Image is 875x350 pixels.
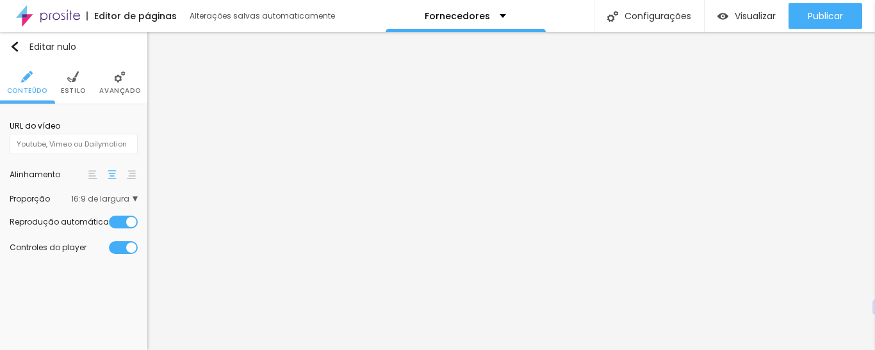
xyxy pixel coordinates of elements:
input: Youtube, Vimeo ou Dailymotion [10,134,138,154]
font: Visualizar [735,10,776,22]
img: Ícone [67,71,79,83]
img: Ícone [21,71,33,83]
img: Ícone [114,71,126,83]
font: Publicar [808,10,843,22]
font: Avançado [99,86,140,95]
img: paragraph-center-align.svg [108,170,117,179]
font: Conteúdo [7,86,47,95]
font: Controles do player [10,242,86,253]
iframe: Editor [147,32,875,350]
font: Fornecedores [425,10,490,22]
font: URL do vídeo [10,120,60,131]
font: Estilo [61,86,86,95]
button: Publicar [789,3,862,29]
font: Proporção [10,193,50,204]
img: paragraph-right-align.svg [127,170,136,179]
button: Visualizar [705,3,789,29]
img: view-1.svg [717,11,728,22]
font: Editar nulo [29,40,76,53]
font: Configurações [625,10,691,22]
font: Alterações salvas automaticamente [190,10,335,21]
img: Ícone [607,11,618,22]
font: 16:9 de largura [71,193,129,204]
font: Editor de páginas [94,10,177,22]
img: Ícone [10,42,20,52]
font: Alinhamento [10,169,60,180]
font: Reprodução automática [10,216,109,227]
img: paragraph-left-align.svg [88,170,97,179]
